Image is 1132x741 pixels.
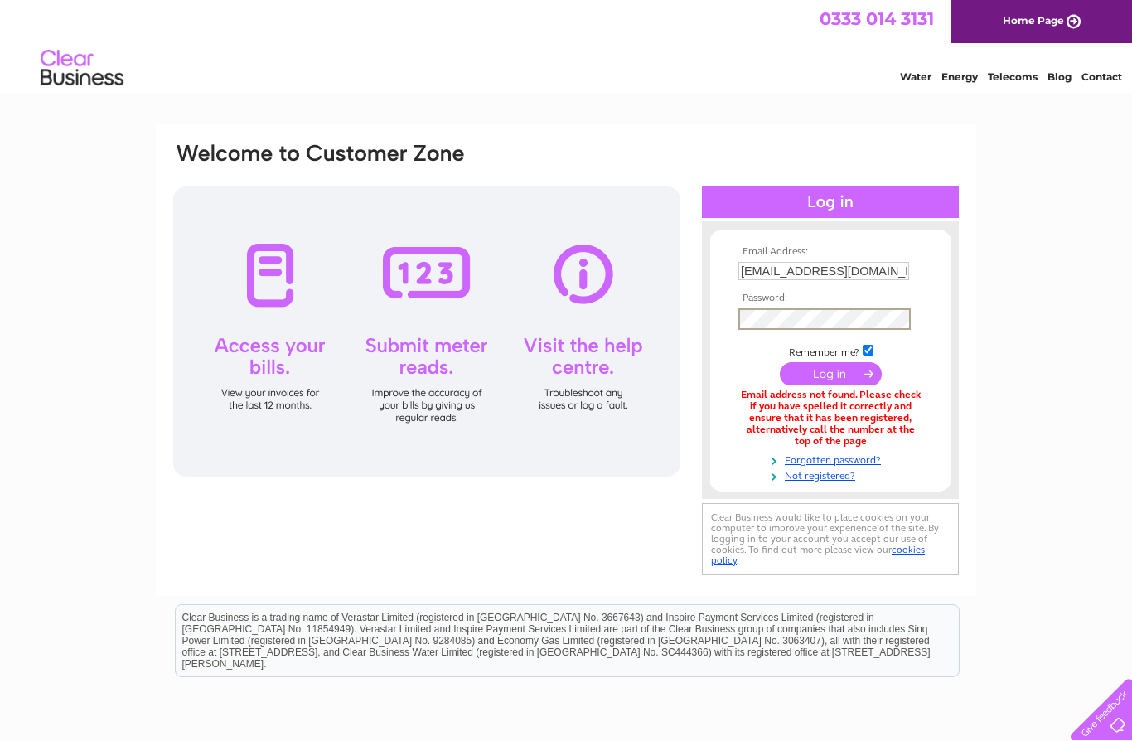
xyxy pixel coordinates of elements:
[900,70,931,83] a: Water
[734,246,926,258] th: Email Address:
[820,8,934,29] a: 0333 014 3131
[1081,70,1122,83] a: Contact
[988,70,1038,83] a: Telecoms
[734,342,926,359] td: Remember me?
[702,503,959,575] div: Clear Business would like to place cookies on your computer to improve your experience of the sit...
[1047,70,1072,83] a: Blog
[176,9,959,80] div: Clear Business is a trading name of Verastar Limited (registered in [GEOGRAPHIC_DATA] No. 3667643...
[738,451,926,467] a: Forgotten password?
[738,390,922,447] div: Email address not found. Please check if you have spelled it correctly and ensure that it has bee...
[711,544,925,566] a: cookies policy
[734,293,926,304] th: Password:
[738,467,926,482] a: Not registered?
[780,362,882,385] input: Submit
[941,70,978,83] a: Energy
[40,43,124,94] img: logo.png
